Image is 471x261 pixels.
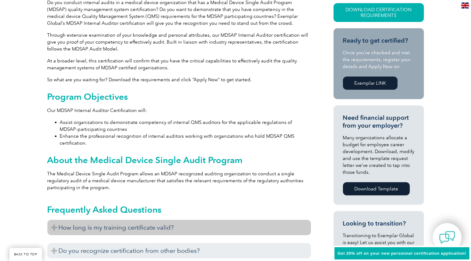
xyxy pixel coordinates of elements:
[338,251,466,256] span: Get 20% off on your new personnel certification application!
[47,32,311,52] p: Through extensive examination of your knowledge and personal attributes, our MDSAP Internal Audit...
[47,243,311,258] h3: Do you recognize certification from other bodies?
[60,119,311,133] li: Assist organizations to demonstrate competency of internal QMS auditors for the applicable regula...
[47,170,311,191] p: The Medical Device Single Audit Program allows an MDSAP recognized auditing organization to condu...
[47,76,311,83] p: So what are you waiting for? Download the requirements and click “Apply Now” to get started.
[60,133,311,146] li: Enhance the professional recognition of internal auditors working with organizations who hold MDS...
[343,49,415,70] p: Once you’ve checked and met the requirements, register your details and Apply Now on
[47,220,311,235] h3: How long is my training certificate valid?
[343,114,415,130] h3: Need financial support from your employer?
[47,107,311,114] p: Our MDSAP Internal Auditor Certification will:
[343,77,398,90] a: Exemplar LINK
[343,182,410,195] a: Download Template
[47,155,311,165] h2: About the Medical Device Single Audit Program
[47,57,311,71] p: At a broader level, this certification will confirm that you have the critical capabilities to ef...
[343,37,415,45] h3: Ready to get certified?
[47,92,311,102] h2: Program Objectives
[439,230,455,245] img: contact-chat.png
[9,248,42,261] a: BACK TO TOP
[343,134,415,176] p: Many organizations allocate a budget for employee career development. Download, modify and use th...
[47,205,311,215] h2: Frequently Asked Questions
[461,3,469,8] img: en
[343,220,415,227] h3: Looking to transition?
[334,3,424,22] a: Download Certification Requirements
